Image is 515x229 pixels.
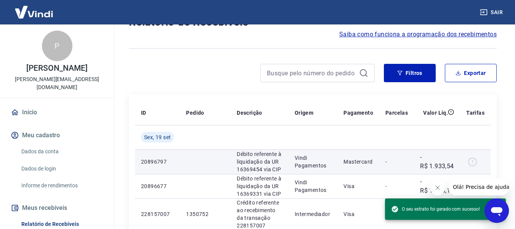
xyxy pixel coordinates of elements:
[295,109,313,117] p: Origem
[295,154,332,169] p: Vindi Pagamentos
[478,5,506,19] button: Sair
[430,180,445,195] iframe: Fechar mensagem
[343,158,373,166] p: Mastercard
[448,179,509,195] iframe: Mensagem da empresa
[18,178,105,193] a: Informe de rendimentos
[26,64,87,72] p: [PERSON_NAME]
[9,0,59,24] img: Vindi
[445,64,497,82] button: Exportar
[5,5,64,11] span: Olá! Precisa de ajuda?
[385,158,408,166] p: -
[18,144,105,159] a: Dados da conta
[267,67,356,79] input: Busque pelo número do pedido
[485,198,509,223] iframe: Botão para abrir a janela de mensagens
[9,200,105,216] button: Meus recebíveis
[237,109,262,117] p: Descrição
[420,177,454,195] p: -R$ 1.558,15
[391,205,480,213] span: O seu extrato foi gerado com sucesso!
[237,175,282,198] p: Débito referente à liquidação da UR 16369331 via CIP
[6,75,108,91] p: [PERSON_NAME][EMAIL_ADDRESS][DOMAIN_NAME]
[237,150,282,173] p: Débito referente à liquidação da UR 16369454 via CIP
[466,109,485,117] p: Tarifas
[385,109,408,117] p: Parcelas
[339,30,497,39] a: Saiba como funciona a programação dos recebimentos
[420,153,454,171] p: -R$ 1.933,54
[144,133,171,141] span: Sex, 19 set
[9,104,105,121] a: Início
[385,182,408,190] p: -
[141,158,174,166] p: 20896797
[186,210,225,218] p: 1350752
[141,109,146,117] p: ID
[343,182,373,190] p: Visa
[343,109,373,117] p: Pagamento
[9,127,105,144] button: Meu cadastro
[141,210,174,218] p: 228157007
[141,182,174,190] p: 20896677
[423,109,448,117] p: Valor Líq.
[186,109,204,117] p: Pedido
[343,210,373,218] p: Visa
[295,210,332,218] p: Intermediador
[18,161,105,177] a: Dados de login
[295,179,332,194] p: Vindi Pagamentos
[42,31,72,61] div: P
[384,64,436,82] button: Filtros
